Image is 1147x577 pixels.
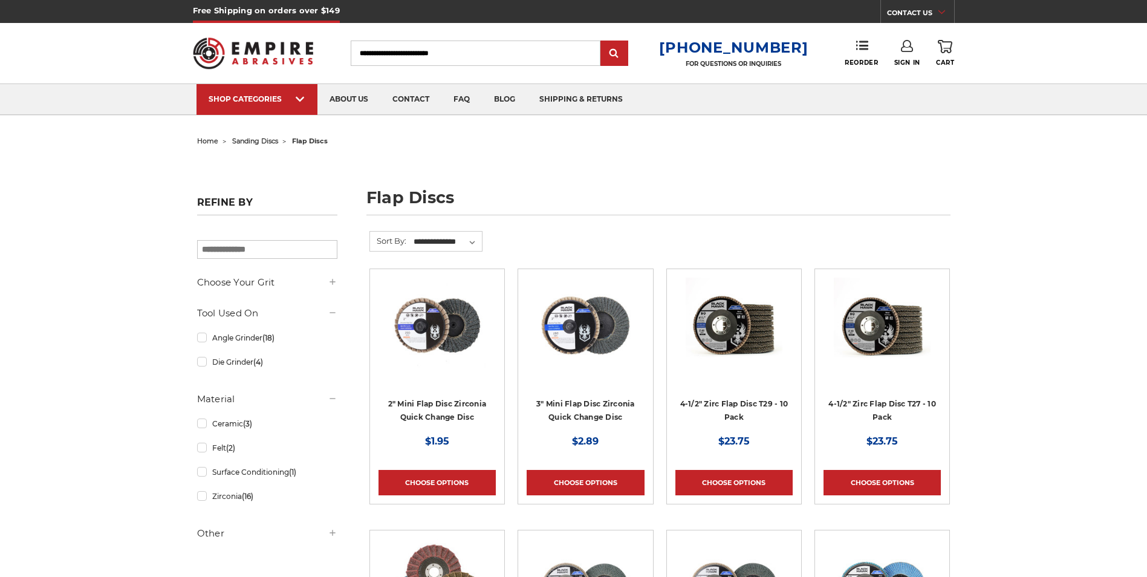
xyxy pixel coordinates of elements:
[845,59,878,67] span: Reorder
[366,189,950,215] h1: flap discs
[894,59,920,67] span: Sign In
[602,42,626,66] input: Submit
[718,435,750,447] span: $23.75
[824,470,941,495] a: Choose Options
[262,333,275,342] span: (18)
[209,94,305,103] div: SHOP CATEGORIES
[680,399,788,422] a: 4-1/2" Zirc Flap Disc T29 - 10 Pack
[887,6,954,23] a: CONTACT US
[675,278,793,395] a: 4.5" Black Hawk Zirconia Flap Disc 10 Pack
[379,470,496,495] a: Choose Options
[197,275,337,290] h5: Choose Your Grit
[232,137,278,145] a: sanding discs
[370,232,406,250] label: Sort By:
[226,443,235,452] span: (2)
[824,278,941,395] a: Black Hawk 4-1/2" x 7/8" Flap Disc Type 27 - 10 Pack
[834,278,931,374] img: Black Hawk 4-1/2" x 7/8" Flap Disc Type 27 - 10 Pack
[242,492,253,501] span: (16)
[197,327,337,348] a: Angle Grinder
[193,30,314,77] img: Empire Abrasives
[197,197,337,215] h5: Refine by
[243,419,252,428] span: (3)
[828,399,936,422] a: 4-1/2" Zirc Flap Disc T27 - 10 Pack
[659,39,808,56] a: [PHONE_NUMBER]
[536,399,635,422] a: 3" Mini Flap Disc Zirconia Quick Change Disc
[197,437,337,458] a: Felt
[936,59,954,67] span: Cart
[527,470,644,495] a: Choose Options
[845,40,878,66] a: Reorder
[686,278,782,374] img: 4.5" Black Hawk Zirconia Flap Disc 10 Pack
[380,84,441,115] a: contact
[482,84,527,115] a: blog
[572,435,599,447] span: $2.89
[289,468,296,477] span: (1)
[866,435,898,447] span: $23.75
[389,278,486,374] img: Black Hawk Abrasives 2-inch Zirconia Flap Disc with 60 Grit Zirconia for Smooth Finishing
[412,233,482,251] select: Sort By:
[441,84,482,115] a: faq
[292,137,328,145] span: flap discs
[197,137,218,145] a: home
[197,486,337,507] a: Zirconia
[197,461,337,483] a: Surface Conditioning
[253,357,263,367] span: (4)
[317,84,380,115] a: about us
[659,60,808,68] p: FOR QUESTIONS OR INQUIRIES
[388,399,487,422] a: 2" Mini Flap Disc Zirconia Quick Change Disc
[537,278,634,374] img: BHA 3" Quick Change 60 Grit Flap Disc for Fine Grinding and Finishing
[936,40,954,67] a: Cart
[197,413,337,434] a: Ceramic
[197,392,337,406] h5: Material
[527,84,635,115] a: shipping & returns
[527,278,644,395] a: BHA 3" Quick Change 60 Grit Flap Disc for Fine Grinding and Finishing
[197,351,337,373] a: Die Grinder
[197,526,337,541] h5: Other
[675,470,793,495] a: Choose Options
[379,278,496,395] a: Black Hawk Abrasives 2-inch Zirconia Flap Disc with 60 Grit Zirconia for Smooth Finishing
[425,435,449,447] span: $1.95
[197,306,337,321] h5: Tool Used On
